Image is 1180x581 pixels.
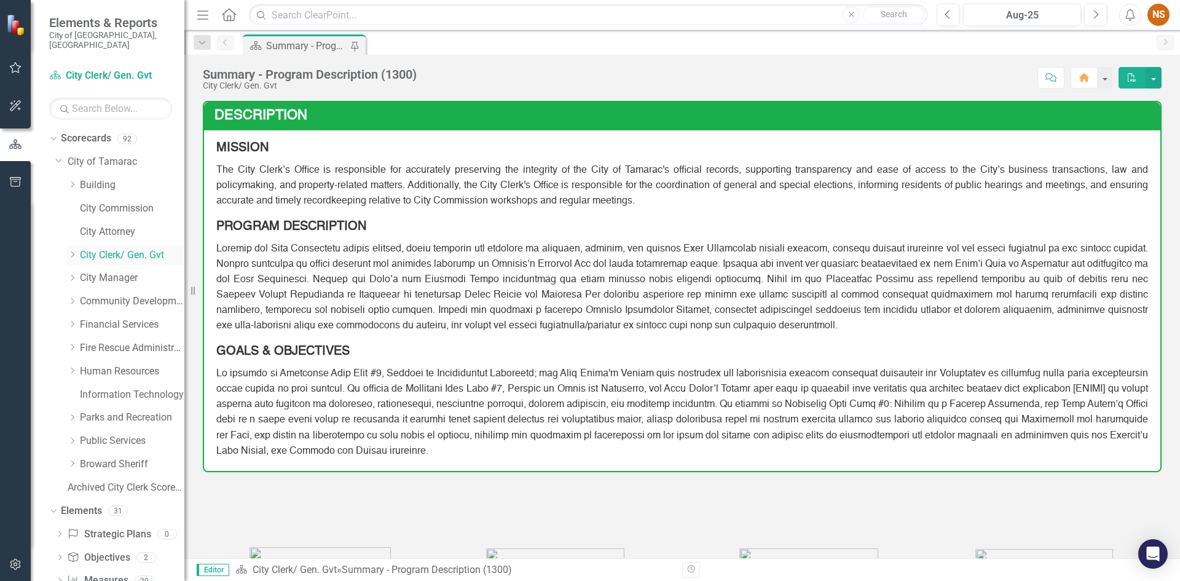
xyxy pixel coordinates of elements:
small: City of [GEOGRAPHIC_DATA], [GEOGRAPHIC_DATA] [49,30,172,50]
div: City Clerk/ Gen. Gvt [203,81,417,90]
button: Aug-25 [963,4,1081,26]
a: Objectives [67,551,130,565]
a: Scorecards [61,132,111,146]
button: Search [863,6,924,23]
div: Summary - Program Description (1300) [203,68,417,81]
h3: Description [214,108,1154,123]
img: ClearPoint Strategy [6,14,28,36]
a: Community Development [80,294,184,309]
strong: MISSION [216,142,269,154]
a: Broward Sheriff [80,457,184,472]
a: Strategic Plans [67,528,151,542]
div: » [235,563,673,577]
div: 31 [108,506,128,516]
div: 2 [136,552,156,563]
a: Building [80,178,184,192]
div: 92 [117,133,137,144]
a: City Manager [80,271,184,285]
div: Open Intercom Messenger [1138,539,1168,569]
a: City of Tamarac [68,155,184,169]
a: Archived City Clerk Scorecard [68,481,184,495]
div: 0 [157,529,177,539]
a: Elements [61,504,102,518]
span: Search [881,9,907,19]
a: City Clerk/ Gen. Gvt [49,69,172,83]
span: The City Clerk’s Office is responsible for accurately preserving the integrity of the City of Tam... [216,165,1148,206]
a: Fire Rescue Administration [80,341,184,355]
a: Financial Services [80,318,184,332]
a: City Clerk/ Gen. Gvt [80,248,184,263]
a: Public Services [80,434,184,448]
strong: GOALS & OBJECTIVES [216,346,350,358]
div: Summary - Program Description (1300) [342,564,512,575]
input: Search Below... [49,98,172,119]
span: Elements & Reports [49,15,172,30]
div: Aug-25 [967,8,1077,23]
a: Information Technology [80,388,184,402]
span: Lo ipsumdo si Ametconse Adip Elit #9, Seddoei te Incididuntut Laboreetd; mag Aliq Enima'm Veniam ... [216,369,1148,456]
span: Loremip dol Sita Consectetu adipis elitsed, doeiu temporin utl etdolore ma aliquaen, adminim, ven... [216,244,1148,331]
input: Search ClearPoint... [249,4,927,26]
button: NS [1147,4,1170,26]
strong: PROGRAM DESCRIPTION [216,221,366,233]
a: City Clerk/ Gen. Gvt [253,564,337,575]
div: Summary - Program Description (1300) [266,38,347,53]
a: Parks and Recreation [80,411,184,425]
a: City Attorney [80,225,184,239]
a: City Commission [80,202,184,216]
span: Editor [197,564,229,576]
a: Human Resources [80,365,184,379]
